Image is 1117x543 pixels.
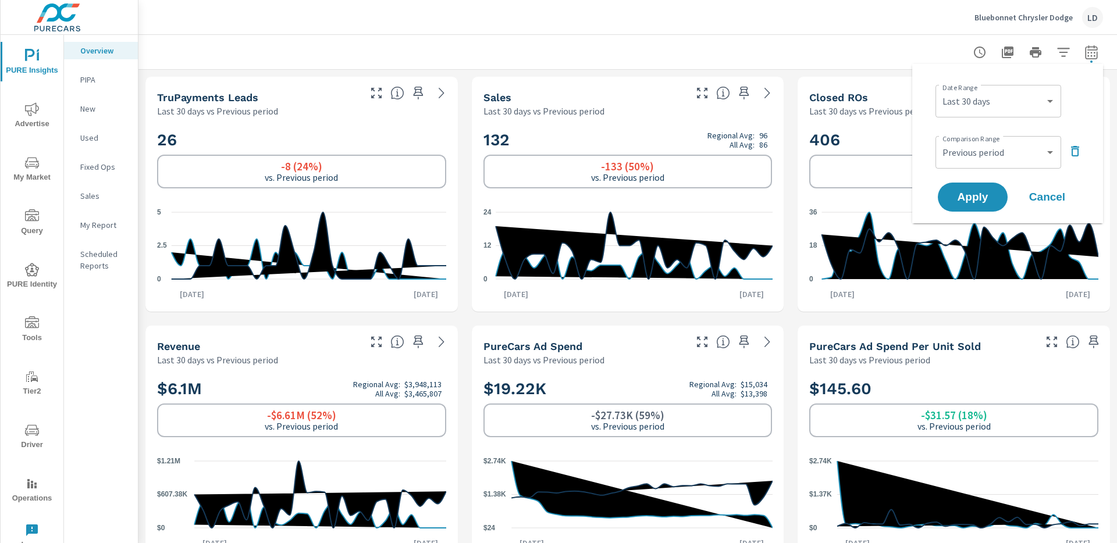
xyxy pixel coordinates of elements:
[390,86,404,100] span: The number of truPayments leads.
[64,216,138,234] div: My Report
[265,172,338,183] p: vs. Previous period
[689,380,737,389] p: Regional Avg:
[483,378,773,399] h2: $19.22K
[809,340,981,352] h5: PureCars Ad Spend Per Unit Sold
[809,378,1098,399] h2: $145.60
[1084,333,1103,351] span: Save this to your personalized report
[157,275,161,283] text: 0
[483,457,506,465] text: $2.74K
[157,524,165,532] text: $0
[80,132,129,144] p: Used
[64,42,138,59] div: Overview
[809,457,832,465] text: $2.74K
[483,130,773,150] h2: 132
[483,91,511,103] h5: Sales
[80,161,129,173] p: Fixed Ops
[809,130,1098,150] h2: 406
[735,333,753,351] span: Save this to your personalized report
[4,102,60,131] span: Advertise
[64,100,138,117] div: New
[267,409,336,421] h6: -$6.61M (52%)
[157,91,258,103] h5: truPayments Leads
[64,158,138,176] div: Fixed Ops
[4,263,60,291] span: PURE Identity
[367,333,386,351] button: Make Fullscreen
[483,275,488,283] text: 0
[483,353,604,367] p: Last 30 days vs Previous period
[809,275,813,283] text: 0
[432,333,451,351] a: See more details in report
[157,457,180,465] text: $1.21M
[64,187,138,205] div: Sales
[483,104,604,118] p: Last 30 days vs Previous period
[157,130,446,150] h2: 26
[265,421,338,431] p: vs. Previous period
[716,335,730,349] span: Total cost of media for all PureCars channels for the selected dealership group over the selected...
[375,389,400,398] p: All Avg:
[409,84,428,102] span: Save this to your personalized report
[157,353,278,367] p: Last 30 days vs Previous period
[404,389,442,398] p: $3,465,807
[707,131,755,140] p: Regional Avg:
[809,242,817,250] text: 18
[483,208,492,216] text: 24
[809,524,817,532] text: $0
[353,380,400,389] p: Regional Avg:
[80,74,129,85] p: PIPA
[759,140,767,149] p: 86
[591,409,664,421] h6: -$27.73K (59%)
[917,421,991,431] p: vs. Previous period
[809,491,832,499] text: $1.37K
[712,389,737,398] p: All Avg:
[741,389,767,398] p: $13,398
[1058,288,1098,300] p: [DATE]
[4,49,60,77] span: PURE Insights
[735,84,753,102] span: Save this to your personalized report
[367,84,386,102] button: Make Fullscreen
[809,208,817,216] text: 36
[80,219,129,231] p: My Report
[80,190,129,202] p: Sales
[716,86,730,100] span: Number of vehicles sold by the dealership over the selected date range. [Source: This data is sou...
[64,129,138,147] div: Used
[172,288,212,300] p: [DATE]
[693,333,712,351] button: Make Fullscreen
[483,340,582,352] h5: PureCars Ad Spend
[80,45,129,56] p: Overview
[80,103,129,115] p: New
[405,288,446,300] p: [DATE]
[390,335,404,349] span: Total sales revenue over the selected date range. [Source: This data is sourced from the dealer’s...
[496,288,536,300] p: [DATE]
[730,140,755,149] p: All Avg:
[809,91,868,103] h5: Closed ROs
[483,242,492,250] text: 12
[4,156,60,184] span: My Market
[64,71,138,88] div: PIPA
[758,333,777,351] a: See more details in report
[409,333,428,351] span: Save this to your personalized report
[80,248,129,271] p: Scheduled Reports
[1082,7,1103,28] div: LD
[938,183,1008,212] button: Apply
[157,104,278,118] p: Last 30 days vs Previous period
[4,209,60,238] span: Query
[64,245,138,274] div: Scheduled Reports
[591,421,664,431] p: vs. Previous period
[483,524,495,532] text: $24
[809,353,930,367] p: Last 30 days vs Previous period
[591,172,664,183] p: vs. Previous period
[281,160,322,172] h6: -8 (24%)
[921,409,987,421] h6: -$31.57 (18%)
[432,84,451,102] a: See more details in report
[809,104,930,118] p: Last 30 days vs Previous period
[157,491,187,499] text: $607.38K
[822,288,863,300] p: [DATE]
[157,208,161,216] text: 5
[1066,335,1080,349] span: Average cost of advertising per each vehicle sold at the dealer over the selected date range. The...
[157,242,167,250] text: 2.5
[404,380,442,389] p: $3,948,113
[1080,41,1103,64] button: Select Date Range
[1012,183,1082,212] button: Cancel
[759,131,767,140] p: 96
[483,491,506,499] text: $1.38K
